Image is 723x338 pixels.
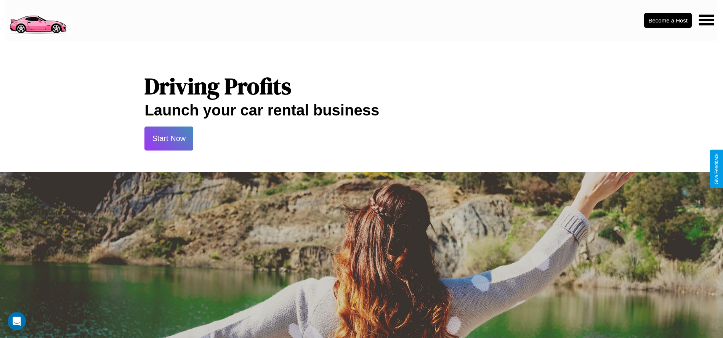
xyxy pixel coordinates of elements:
div: Give Feedback [714,154,719,184]
img: logo [6,4,70,35]
div: Open Intercom Messenger [8,312,26,330]
button: Become a Host [644,13,692,28]
h2: Launch your car rental business [144,102,578,119]
button: Start Now [144,127,193,151]
h1: Driving Profits [144,70,578,102]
